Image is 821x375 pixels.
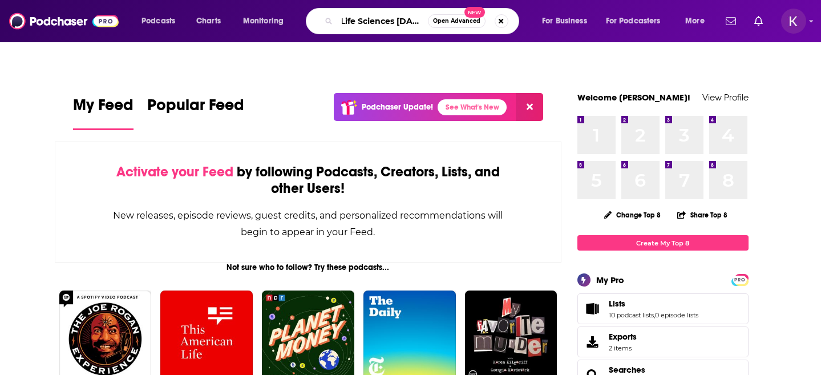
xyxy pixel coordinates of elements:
[733,275,747,284] a: PRO
[73,95,134,122] span: My Feed
[609,344,637,352] span: 2 items
[581,334,604,350] span: Exports
[141,13,175,29] span: Podcasts
[654,311,655,319] span: ,
[609,365,645,375] a: Searches
[733,276,747,284] span: PRO
[235,12,298,30] button: open menu
[542,13,587,29] span: For Business
[116,163,233,180] span: Activate your Feed
[464,7,485,18] span: New
[781,9,806,34] button: Show profile menu
[685,13,705,29] span: More
[609,299,698,309] a: Lists
[581,301,604,317] a: Lists
[438,99,507,115] a: See What's New
[433,18,480,24] span: Open Advanced
[134,12,190,30] button: open menu
[428,14,486,28] button: Open AdvancedNew
[577,92,690,103] a: Welcome [PERSON_NAME]!
[362,102,433,112] p: Podchaser Update!
[598,12,677,30] button: open menu
[534,12,601,30] button: open menu
[243,13,284,29] span: Monitoring
[750,11,767,31] a: Show notifications dropdown
[609,332,637,342] span: Exports
[596,275,624,285] div: My Pro
[702,92,749,103] a: View Profile
[655,311,698,319] a: 0 episode lists
[337,12,428,30] input: Search podcasts, credits, & more...
[55,263,562,272] div: Not sure who to follow? Try these podcasts...
[73,95,134,130] a: My Feed
[9,10,119,32] img: Podchaser - Follow, Share and Rate Podcasts
[196,13,221,29] span: Charts
[112,207,504,240] div: New releases, episode reviews, guest credits, and personalized recommendations will begin to appe...
[147,95,244,130] a: Popular Feed
[147,95,244,122] span: Popular Feed
[606,13,661,29] span: For Podcasters
[597,208,668,222] button: Change Top 8
[781,9,806,34] span: Logged in as kwignall
[677,12,719,30] button: open menu
[609,299,625,309] span: Lists
[677,204,728,226] button: Share Top 8
[577,235,749,251] a: Create My Top 8
[609,311,654,319] a: 10 podcast lists
[317,8,530,34] div: Search podcasts, credits, & more...
[577,326,749,357] a: Exports
[721,11,741,31] a: Show notifications dropdown
[112,164,504,197] div: by following Podcasts, Creators, Lists, and other Users!
[781,9,806,34] img: User Profile
[577,293,749,324] span: Lists
[189,12,228,30] a: Charts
